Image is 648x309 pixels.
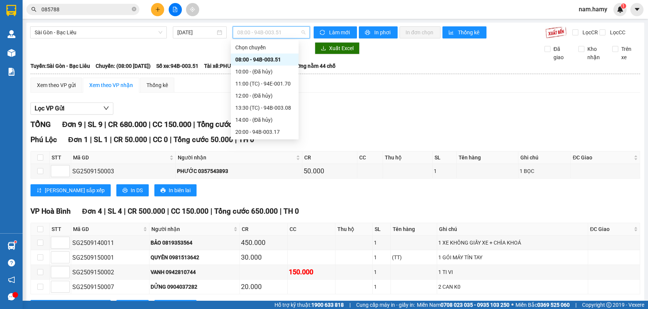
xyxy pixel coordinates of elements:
span: CC 0 [153,135,168,144]
span: download [321,46,326,52]
div: Chọn chuyến [235,43,294,52]
span: Lọc CC [607,28,626,37]
span: TỔNG [30,120,51,129]
span: Mã GD [73,225,142,233]
div: DỬNG 0904037282 [151,283,238,291]
span: sync [320,30,326,36]
div: 1 BỌC [520,167,569,175]
span: TH 0 [284,207,299,216]
li: 995 [PERSON_NAME] [3,17,143,26]
th: STT [50,151,71,164]
span: | [210,207,212,216]
img: 9k= [545,26,567,38]
div: 1 GÓI MÁY TÍN TAY [438,253,587,262]
div: 1 [374,268,389,276]
span: Làm mới [329,28,351,37]
div: 150.000 [289,267,334,277]
div: 1 [374,283,389,291]
span: search [31,7,37,12]
img: logo-vxr [6,5,16,16]
th: Ghi chú [437,223,588,236]
span: environment [43,18,49,24]
div: PHƯỚC 0357543893 [177,167,301,175]
button: Lọc VP Gửi [30,102,113,115]
span: ⚪️ [511,303,514,306]
th: Tên hàng [391,223,438,236]
span: | [104,207,106,216]
div: 30.000 [241,252,286,263]
span: In DS [131,186,143,194]
div: SG2509150001 [72,253,148,262]
span: SL 1 [94,135,108,144]
div: 20:00 - 94B-003.17 [235,128,294,136]
div: 11:00 (TC) - 94E-001.70 [235,80,294,88]
span: | [84,120,86,129]
button: caret-down [630,3,643,16]
span: sort-ascending [37,188,42,194]
div: SG2509150002 [72,268,148,277]
th: CC [288,223,335,236]
li: 0946 508 595 [3,26,143,35]
span: SL 9 [88,120,102,129]
th: SL [433,151,457,164]
span: printer [160,188,166,194]
span: | [170,135,172,144]
span: Đơn 9 [62,120,82,129]
span: 1 [622,3,625,9]
div: 1 XE KHÔNG GIẤY XE + CHÌA KHOÁ [438,239,587,247]
span: Phú Lộc [30,135,57,144]
span: Miền Nam [417,301,509,309]
div: QUYÊN 0981513642 [151,253,238,262]
span: printer [365,30,371,36]
span: Tổng cước 650.000 [214,207,278,216]
span: question-circle [8,259,15,266]
span: In biên lai [169,186,191,194]
span: ĐC Giao [573,153,632,162]
div: 450.000 [241,237,286,248]
span: Người nhận [151,225,232,233]
span: | [149,120,151,129]
span: | [110,135,112,144]
img: warehouse-icon [8,242,15,250]
button: sort-ascending[PERSON_NAME] sắp xếp [30,184,111,196]
div: Thống kê [146,81,168,89]
span: | [235,135,237,144]
div: Chọn chuyến [231,41,299,54]
span: Chuyến: (08:00 [DATE]) [96,62,151,70]
span: CR 680.000 [108,120,147,129]
span: Mã GD [73,153,168,162]
div: 1 [374,239,389,247]
div: VANH 0942810744 [151,268,238,276]
th: Thu hộ [383,151,433,164]
span: | [149,135,151,144]
b: GỬI : Bến Xe Bạc Liêu [3,47,105,60]
span: | [280,207,282,216]
div: 14:00 - (Đã hủy) [235,116,294,124]
td: SG2509150002 [71,265,149,280]
span: printer [122,188,128,194]
span: | [124,207,126,216]
button: file-add [169,3,182,16]
span: Trên xe [618,45,640,61]
span: 08:00 - 94B-003.51 [237,27,305,38]
div: 2 CAN K0 [438,283,587,291]
span: Lọc CR [579,28,599,37]
td: SG2509150001 [71,250,149,265]
th: SL [373,223,391,236]
div: 1 [374,253,389,262]
span: plus [155,7,160,12]
span: ĐC Giao [590,225,632,233]
button: printerIn DS [116,184,149,196]
span: Sài Gòn - Bạc Liêu [35,27,162,38]
span: Số xe: 94B-003.51 [156,62,198,70]
span: [PERSON_NAME] sắp xếp [45,186,105,194]
span: phone [43,28,49,34]
span: CR 500.000 [128,207,165,216]
td: SG2509150003 [71,164,176,179]
button: printerIn biên lai [154,184,197,196]
span: Xuất Excel [329,44,354,52]
span: Tài xế: PHƯƠNG TX MỚI [204,62,264,70]
div: 12:00 - (Đã hủy) [235,92,294,100]
span: message [8,293,15,300]
button: aim [186,3,199,16]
